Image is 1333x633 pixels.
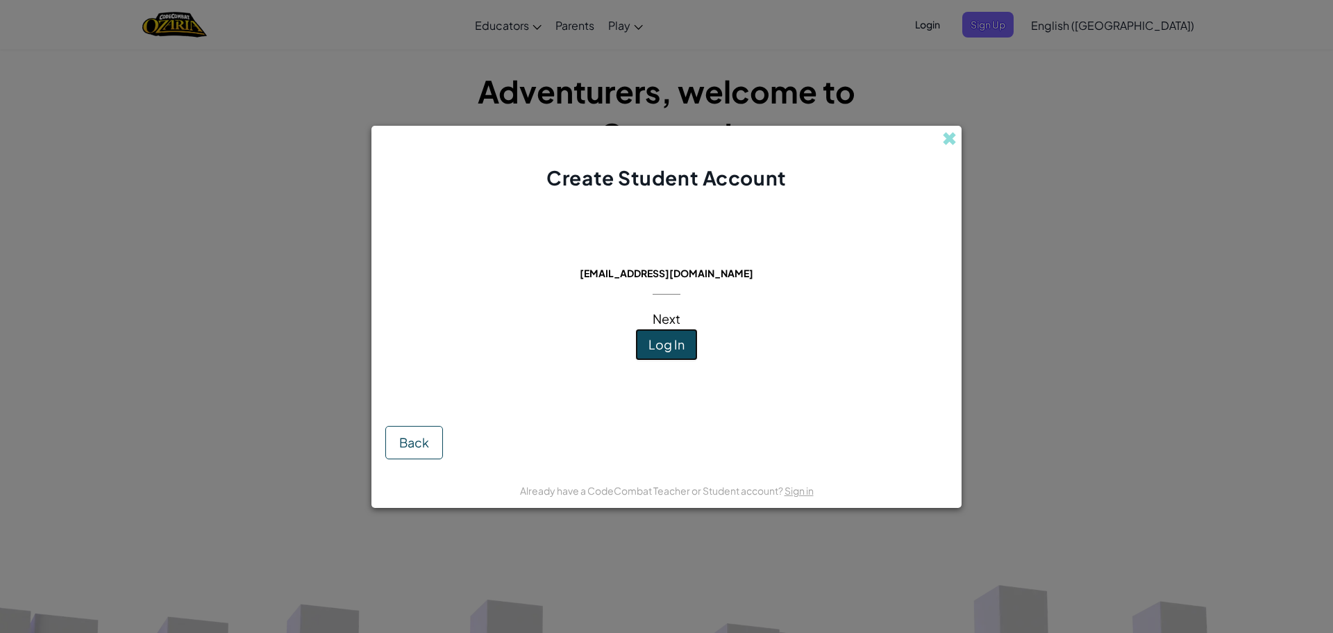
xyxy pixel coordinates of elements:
[399,434,429,450] span: Back
[635,329,698,361] button: Log In
[785,484,814,497] a: Sign in
[546,165,786,190] span: Create Student Account
[569,247,765,263] span: This email is already in use:
[385,426,443,459] button: Back
[520,484,785,497] span: Already have a CodeCombat Teacher or Student account?
[580,267,753,279] span: [EMAIL_ADDRESS][DOMAIN_NAME]
[648,336,685,352] span: Log In
[653,311,680,327] span: Next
